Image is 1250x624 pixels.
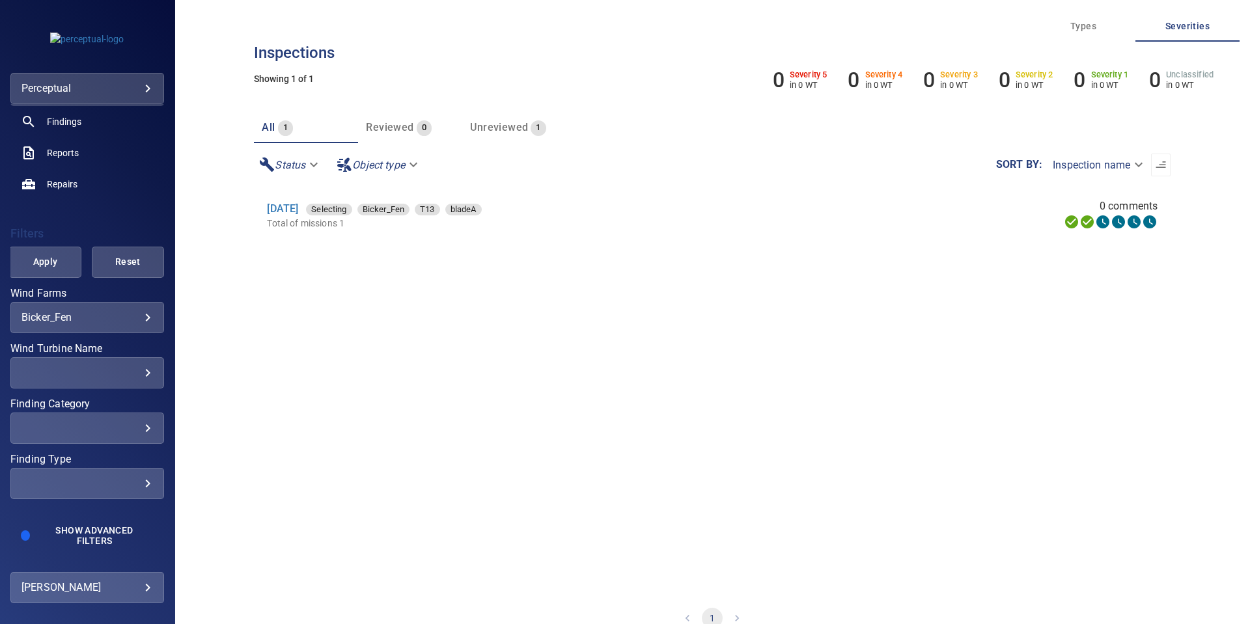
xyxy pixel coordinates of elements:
[10,468,164,499] div: Finding Type
[275,159,305,171] em: Status
[1095,214,1111,230] svg: Selecting 0%
[43,525,146,546] span: Show Advanced Filters
[790,70,827,79] h6: Severity 5
[1151,154,1171,176] button: Sort list from oldest to newest
[1166,80,1214,90] p: in 0 WT
[10,73,164,104] div: perceptual
[1143,18,1232,34] span: Severities
[267,217,774,230] p: Total of missions 1
[1091,80,1129,90] p: in 0 WT
[92,247,164,278] button: Reset
[306,204,352,215] div: Selecting
[1142,214,1158,230] svg: Classification 0%
[50,33,124,46] img: perceptual-logo
[10,357,164,388] div: Wind Turbine Name
[357,204,410,215] div: Bicker_Fen
[445,203,482,216] span: bladeA
[470,121,528,133] span: Unreviewed
[1042,154,1151,176] div: Inspection name
[417,120,432,135] span: 0
[331,154,426,176] div: Object type
[108,254,148,270] span: Reset
[254,154,326,176] div: Status
[773,68,827,92] li: Severity 5
[278,120,293,135] span: 1
[366,121,413,133] span: Reviewed
[267,202,298,215] a: [DATE]
[1149,68,1161,92] h6: 0
[10,288,164,299] label: Wind Farms
[445,204,482,215] div: bladeA
[1091,70,1129,79] h6: Severity 1
[9,247,81,278] button: Apply
[999,68,1053,92] li: Severity 2
[848,68,859,92] h6: 0
[773,68,785,92] h6: 0
[47,115,81,128] span: Findings
[1039,18,1128,34] span: Types
[415,203,439,216] span: T13
[10,344,164,354] label: Wind Turbine Name
[1064,214,1079,230] svg: Uploading 100%
[10,169,164,200] a: repairs noActive
[10,227,164,240] h4: Filters
[1074,68,1085,92] h6: 0
[306,203,352,216] span: Selecting
[1126,214,1142,230] svg: Matching 0%
[790,80,827,90] p: in 0 WT
[1079,214,1095,230] svg: Data Formatted 100%
[415,204,439,215] div: T13
[1111,214,1126,230] svg: ML Processing 0%
[865,70,903,79] h6: Severity 4
[923,68,935,92] h6: 0
[10,454,164,465] label: Finding Type
[923,68,978,92] li: Severity 3
[999,68,1010,92] h6: 0
[1100,198,1158,214] span: 0 comments
[10,413,164,444] div: Finding Category
[1016,70,1053,79] h6: Severity 2
[254,74,1171,84] h5: Showing 1 of 1
[10,106,164,137] a: findings noActive
[254,44,1171,61] h3: Inspections
[357,203,410,216] span: Bicker_Fen
[10,137,164,169] a: reports noActive
[21,311,153,323] div: Bicker_Fen
[1166,70,1214,79] h6: Unclassified
[352,159,405,171] em: Object type
[25,254,65,270] span: Apply
[10,399,164,409] label: Finding Category
[10,302,164,333] div: Wind Farms
[1149,68,1214,92] li: Severity Unclassified
[531,120,546,135] span: 1
[848,68,902,92] li: Severity 4
[1016,80,1053,90] p: in 0 WT
[47,146,79,159] span: Reports
[262,121,275,133] span: All
[940,80,978,90] p: in 0 WT
[865,80,903,90] p: in 0 WT
[21,577,153,598] div: [PERSON_NAME]
[996,159,1042,170] label: Sort by :
[940,70,978,79] h6: Severity 3
[47,178,77,191] span: Repairs
[35,520,154,551] button: Show Advanced Filters
[21,78,153,99] div: perceptual
[1074,68,1128,92] li: Severity 1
